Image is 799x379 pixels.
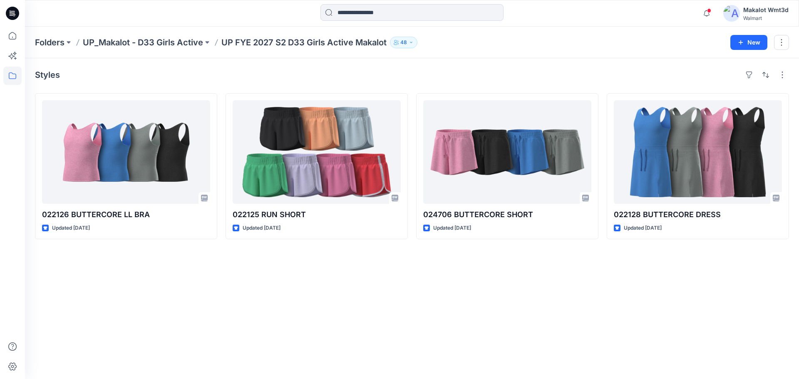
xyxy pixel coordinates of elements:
h4: Styles [35,70,60,80]
a: UP_Makalot - D33 Girls Active [83,37,203,48]
p: 024706 BUTTERCORE SHORT [423,209,591,220]
p: 022125 RUN SHORT [233,209,401,220]
a: 024706 BUTTERCORE SHORT [423,100,591,204]
a: 022128 BUTTERCORE DRESS [614,100,782,204]
a: Folders [35,37,65,48]
div: Walmart [743,15,789,21]
p: Updated [DATE] [624,224,662,233]
p: 48 [400,38,407,47]
a: 022125 RUN SHORT [233,100,401,204]
p: Updated [DATE] [433,224,471,233]
p: 022126 BUTTERCORE LL BRA [42,209,210,220]
button: New [730,35,767,50]
div: Makalot Wmt3d [743,5,789,15]
p: UP FYE 2027 S2 D33 Girls Active Makalot [221,37,387,48]
button: 48 [390,37,417,48]
p: Updated [DATE] [52,224,90,233]
p: Updated [DATE] [243,224,280,233]
p: 022128 BUTTERCORE DRESS [614,209,782,220]
a: 022126 BUTTERCORE LL BRA [42,100,210,204]
img: avatar [723,5,740,22]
